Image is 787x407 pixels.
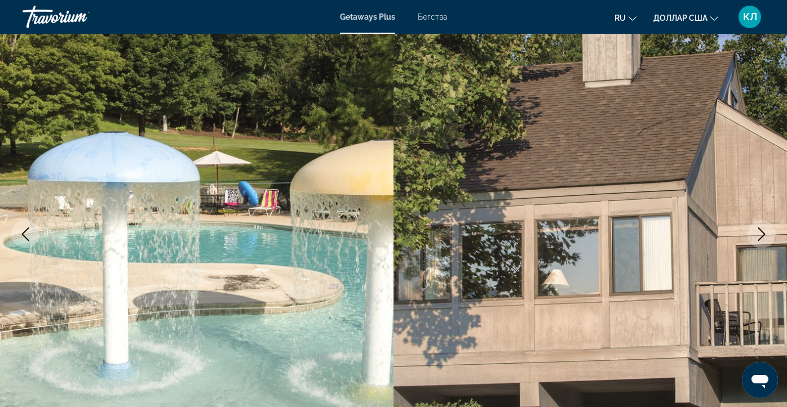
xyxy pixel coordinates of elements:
iframe: Кнопка запуска окна обмена сообщениями [742,362,778,398]
button: Изменить валюту [653,10,718,26]
font: КЛ [743,11,757,23]
button: Изменить язык [614,10,636,26]
a: Getaways Plus [340,12,395,21]
button: Next image [748,220,776,248]
a: Бегства [418,12,448,21]
button: Previous image [11,220,39,248]
a: Травориум [23,2,135,32]
font: доллар США [653,14,708,23]
button: Меню пользователя [735,5,764,29]
font: ru [614,14,626,23]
